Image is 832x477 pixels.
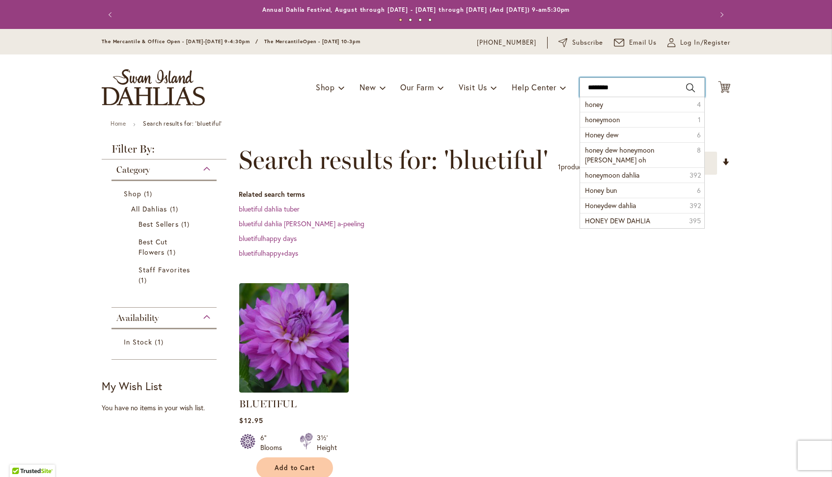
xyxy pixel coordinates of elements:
span: honey dew honeymoon [PERSON_NAME] oh [585,145,654,164]
button: Next [711,5,730,25]
span: New [360,82,376,92]
span: 1 [139,275,149,285]
span: 4 [697,100,701,109]
button: Search [686,80,695,96]
a: Shop [124,188,207,199]
a: Email Us [614,38,657,48]
span: 395 [689,216,701,226]
div: You have no items in your wish list. [102,403,233,413]
span: HONEY DEW DAHLIA [585,216,650,225]
span: 1 [155,337,166,347]
a: All Dahlias [131,204,199,214]
a: bluetifulhappy days [239,234,297,243]
button: Previous [102,5,121,25]
span: In Stock [124,337,152,346]
a: bluetiful dahlia [PERSON_NAME] a-peeling [239,219,364,228]
span: Email Us [629,38,657,48]
span: Honey dew [585,130,618,139]
button: 3 of 4 [418,18,422,22]
span: Subscribe [572,38,603,48]
span: 1 [698,115,701,125]
span: Honeydew dahlia [585,201,636,210]
img: Bluetiful [239,283,349,393]
a: store logo [102,69,205,106]
strong: My Wish List [102,379,162,393]
a: Best Sellers [139,219,192,229]
dt: Related search terms [239,189,730,199]
a: BLUETIFUL [239,398,297,410]
span: 1 [170,204,181,214]
span: honey [585,100,603,109]
span: honeymoon [585,115,620,124]
a: Bluetiful [239,385,349,395]
a: Subscribe [558,38,603,48]
span: All Dahlias [131,204,167,213]
div: 3½' Height [317,433,337,452]
span: Category [116,164,150,175]
span: Shop [316,82,335,92]
span: Honey bun [585,185,617,195]
span: honeymoon dahlia [585,170,639,180]
span: Visit Us [459,82,487,92]
span: 6 [697,185,701,195]
a: [PHONE_NUMBER] [477,38,536,48]
a: Best Cut Flowers [139,237,192,257]
a: Staff Favorites [139,265,192,285]
span: Best Sellers [139,219,179,229]
span: Staff Favorites [139,265,190,274]
span: $12.95 [239,416,263,425]
span: 392 [690,201,701,211]
span: The Mercantile & Office Open - [DATE]-[DATE] 9-4:30pm / The Mercantile [102,38,303,45]
span: 392 [690,170,701,180]
span: 1 [181,219,192,229]
span: 8 [697,145,701,155]
a: bluetiful dahlia tuber [239,204,300,213]
span: Availability [116,313,159,323]
a: bluetifulhappy+days [239,248,298,258]
a: Home [111,120,126,127]
span: Best Cut Flowers [139,237,167,257]
button: 4 of 4 [428,18,432,22]
iframe: Launch Accessibility Center [7,442,35,470]
button: 1 of 4 [399,18,402,22]
span: 1 [558,162,561,171]
strong: Filter By: [102,144,226,159]
a: Annual Dahlia Festival, August through [DATE] - [DATE] through [DATE] (And [DATE]) 9-am5:30pm [262,6,570,13]
span: Log In/Register [680,38,730,48]
span: Add to Cart [275,464,315,472]
span: 1 [144,188,155,199]
span: Search results for: 'bluetiful' [239,145,548,175]
button: 2 of 4 [409,18,412,22]
span: Our Farm [400,82,434,92]
a: Log In/Register [667,38,730,48]
span: Open - [DATE] 10-3pm [303,38,361,45]
a: In Stock 1 [124,337,207,347]
span: 1 [167,247,178,257]
span: 6 [697,130,701,140]
p: product [558,159,584,175]
span: Help Center [512,82,556,92]
span: Shop [124,189,141,198]
div: 6" Blooms [260,433,288,452]
strong: Search results for: 'bluetiful' [143,120,222,127]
